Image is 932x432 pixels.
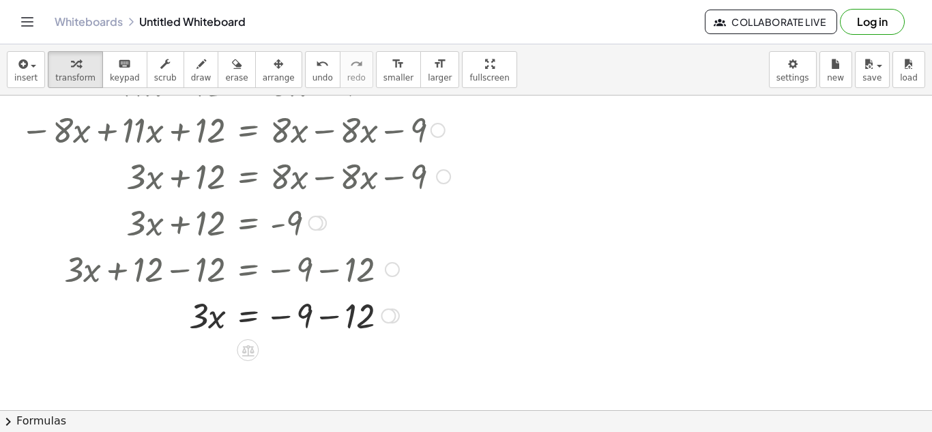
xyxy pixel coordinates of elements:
[892,51,925,88] button: load
[428,73,452,83] span: larger
[776,73,809,83] span: settings
[7,51,45,88] button: insert
[191,73,212,83] span: draw
[154,73,177,83] span: scrub
[769,51,817,88] button: settings
[16,11,38,33] button: Toggle navigation
[237,339,259,361] div: Apply the same math to both sides of the equation
[420,51,459,88] button: format_sizelarger
[900,73,918,83] span: load
[305,51,340,88] button: undoundo
[433,56,446,72] i: format_size
[855,51,890,88] button: save
[55,15,123,29] a: Whiteboards
[716,16,826,28] span: Collaborate Live
[350,56,363,72] i: redo
[469,73,509,83] span: fullscreen
[819,51,852,88] button: new
[862,73,882,83] span: save
[383,73,413,83] span: smaller
[840,9,905,35] button: Log in
[102,51,147,88] button: keyboardkeypad
[48,51,103,88] button: transform
[347,73,366,83] span: redo
[147,51,184,88] button: scrub
[118,56,131,72] i: keyboard
[376,51,421,88] button: format_sizesmaller
[14,73,38,83] span: insert
[392,56,405,72] i: format_size
[255,51,302,88] button: arrange
[705,10,837,34] button: Collaborate Live
[55,73,96,83] span: transform
[316,56,329,72] i: undo
[218,51,255,88] button: erase
[462,51,516,88] button: fullscreen
[340,51,373,88] button: redoredo
[263,73,295,83] span: arrange
[110,73,140,83] span: keypad
[184,51,219,88] button: draw
[312,73,333,83] span: undo
[827,73,844,83] span: new
[225,73,248,83] span: erase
